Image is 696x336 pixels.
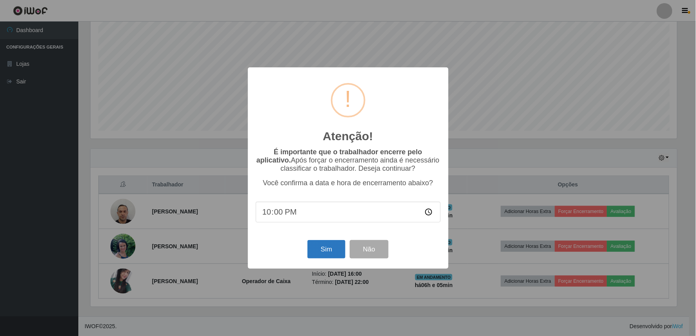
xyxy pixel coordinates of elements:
[350,240,389,258] button: Não
[323,129,373,143] h2: Atenção!
[307,240,345,258] button: Sim
[257,148,422,164] b: É importante que o trabalhador encerre pelo aplicativo.
[256,179,441,187] p: Você confirma a data e hora de encerramento abaixo?
[256,148,441,173] p: Após forçar o encerramento ainda é necessário classificar o trabalhador. Deseja continuar?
